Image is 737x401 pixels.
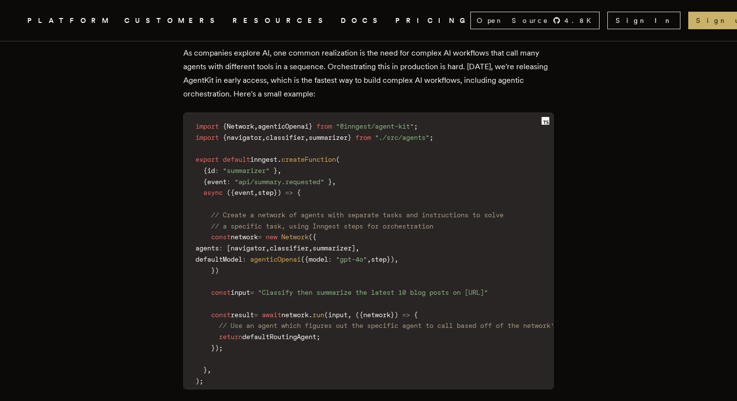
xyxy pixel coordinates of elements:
[266,244,270,252] span: ,
[309,311,312,319] span: .
[211,311,231,319] span: const
[387,255,390,263] span: }
[281,233,309,241] span: Network
[234,178,324,186] span: "api/summary.requested"
[250,288,254,296] span: =
[231,233,258,241] span: network
[348,134,351,141] span: }
[371,255,387,263] span: step
[281,311,309,319] span: network
[309,233,312,241] span: (
[262,311,281,319] span: await
[336,155,340,163] span: (
[227,134,262,141] span: navigator
[215,167,219,174] span: :
[390,311,394,319] span: }
[414,122,418,130] span: ;
[231,244,266,252] span: navigator
[341,15,384,27] a: DOCS
[195,377,199,385] span: )
[211,222,433,230] span: // a specific task, using Inngest steps for orchestration
[195,134,219,141] span: import
[355,134,371,141] span: from
[215,267,219,274] span: )
[124,15,221,27] a: CUSTOMERS
[395,15,470,27] a: PRICING
[402,311,410,319] span: =>
[394,255,398,263] span: ,
[305,255,309,263] span: {
[309,244,312,252] span: ,
[363,311,390,319] span: network
[258,288,488,296] span: "Classify then summarize the latest 10 blog posts on [URL]"
[250,255,301,263] span: agenticOpenai
[199,377,203,385] span: ;
[312,311,324,319] span: run
[219,344,223,352] span: ;
[223,155,250,163] span: default
[309,122,312,130] span: }
[211,288,231,296] span: const
[285,189,293,196] span: =>
[242,255,246,263] span: :
[277,167,281,174] span: ,
[564,16,597,25] span: 4.8 K
[207,178,227,186] span: event
[297,189,301,196] span: {
[231,311,254,319] span: result
[233,15,329,27] button: RESOURCES
[203,366,207,374] span: }
[219,322,593,329] span: // Use an agent which figures out the specific agent to call based off of the network's history.
[336,255,367,263] span: "gpt-4o"
[258,233,262,241] span: =
[270,244,309,252] span: classifier
[250,155,277,163] span: inngest
[262,134,266,141] span: ,
[266,134,305,141] span: classifier
[328,178,332,186] span: }
[355,311,359,319] span: (
[367,255,371,263] span: ,
[266,233,277,241] span: new
[195,255,242,263] span: defaultModel
[231,288,250,296] span: input
[351,244,355,252] span: ]
[227,122,254,130] span: Network
[254,189,258,196] span: ,
[195,122,219,130] span: import
[328,255,332,263] span: :
[195,244,219,252] span: agents
[211,233,231,241] span: const
[254,122,258,130] span: ,
[394,311,398,319] span: )
[429,134,433,141] span: ;
[242,333,316,341] span: defaultRoutingAgent
[273,189,277,196] span: }
[211,344,215,352] span: }
[312,233,316,241] span: {
[211,211,504,219] span: // Create a network of agents with separate tasks and instructions to solve
[223,167,270,174] span: "summarizer"
[234,189,254,196] span: event
[203,178,207,186] span: {
[219,244,223,252] span: :
[359,311,363,319] span: {
[328,311,348,319] span: input
[316,122,332,130] span: from
[375,134,429,141] span: "./src/agents"
[258,122,309,130] span: agenticOpenai
[301,255,305,263] span: (
[203,167,207,174] span: {
[309,255,328,263] span: model
[223,134,227,141] span: {
[203,189,223,196] span: async
[390,255,394,263] span: )
[305,134,309,141] span: ,
[281,155,336,163] span: createFunction
[477,16,549,25] span: Open Source
[336,122,414,130] span: "@inngest/agent-kit"
[223,122,227,130] span: {
[348,311,351,319] span: ,
[231,189,234,196] span: {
